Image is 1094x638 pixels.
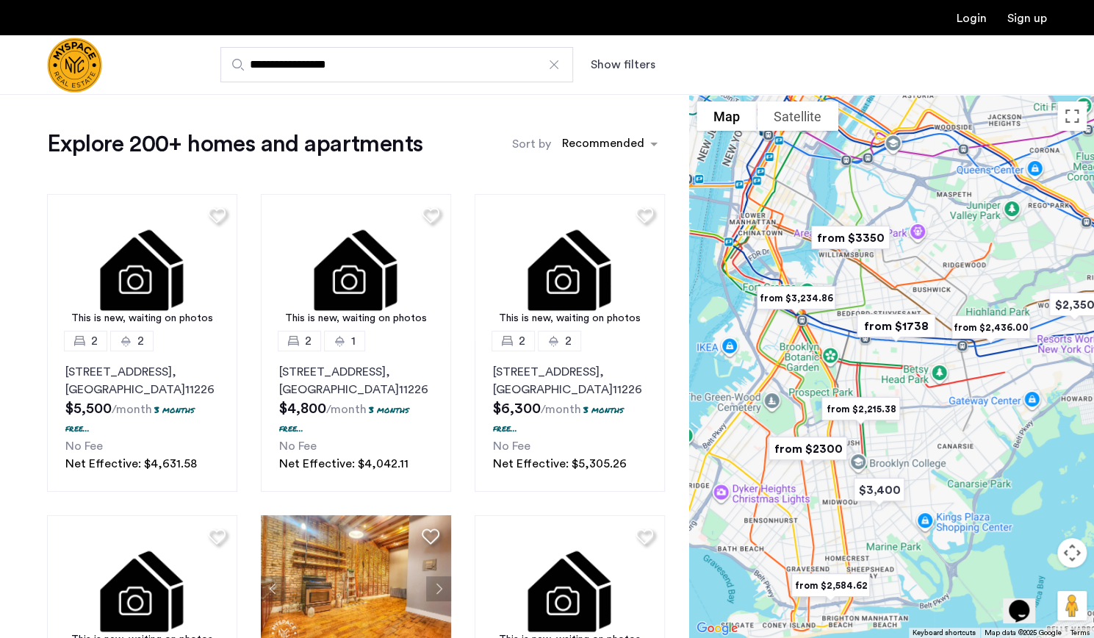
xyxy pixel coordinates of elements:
[493,458,627,470] span: Net Effective: $5,305.26
[351,332,356,350] span: 1
[261,194,451,341] a: This is new, waiting on photos
[493,363,647,398] p: [STREET_ADDRESS] 11226
[47,341,237,492] a: 22[STREET_ADDRESS], [GEOGRAPHIC_DATA]112263 months free...No FeeNet Effective: $4,631.58
[279,458,409,470] span: Net Effective: $4,042.11
[279,440,317,452] span: No Fee
[47,37,102,93] img: logo
[519,332,525,350] span: 2
[475,194,665,341] a: This is new, waiting on photos
[591,56,655,74] button: Show or hide filters
[220,47,573,82] input: Apartment Search
[54,311,230,326] div: This is new, waiting on photos
[305,332,312,350] span: 2
[565,332,572,350] span: 2
[261,194,451,341] img: 3.gif
[693,619,741,638] img: Google
[985,629,1062,637] span: Map data ©2025 Google
[1070,628,1090,638] a: Terms
[555,131,665,157] ng-select: sort-apartment
[47,194,237,341] img: 3.gif
[780,563,882,608] div: from $2,584.62
[261,576,286,601] button: Previous apartment
[91,332,98,350] span: 2
[493,440,530,452] span: No Fee
[697,101,757,131] button: Show street map
[493,401,541,416] span: $6,300
[65,458,197,470] span: Net Effective: $4,631.58
[475,194,665,341] img: 3.gif
[475,341,665,492] a: 22[STREET_ADDRESS], [GEOGRAPHIC_DATA]112263 months free...No FeeNet Effective: $5,305.26
[845,304,947,348] div: from $1738
[426,576,451,601] button: Next apartment
[693,619,741,638] a: Open this area in Google Maps (opens a new window)
[65,401,112,416] span: $5,500
[913,628,976,638] button: Keyboard shortcuts
[512,135,551,153] label: Sort by
[47,37,102,93] a: Cazamio Logo
[279,363,433,398] p: [STREET_ADDRESS] 11226
[326,404,367,415] sub: /month
[541,404,581,415] sub: /month
[47,194,237,341] a: This is new, waiting on photos
[261,341,451,492] a: 21[STREET_ADDRESS], [GEOGRAPHIC_DATA]112263 months free...No FeeNet Effective: $4,042.11
[65,440,103,452] span: No Fee
[940,305,1042,350] div: from $2,436.00
[279,401,326,416] span: $4,800
[137,332,144,350] span: 2
[757,426,859,471] div: from $2300
[1057,538,1087,567] button: Map camera controls
[1057,591,1087,620] button: Drag Pegman onto the map to open Street View
[757,101,838,131] button: Show satellite imagery
[560,135,644,156] div: Recommended
[112,404,152,415] sub: /month
[268,311,444,326] div: This is new, waiting on photos
[957,12,987,24] a: Login
[482,311,658,326] div: This is new, waiting on photos
[47,129,422,159] h1: Explore 200+ homes and apartments
[65,363,219,398] p: [STREET_ADDRESS] 11226
[1057,101,1087,131] button: Toggle fullscreen view
[745,276,847,320] div: from $3,234.86
[1003,579,1050,623] iframe: chat widget
[810,387,912,431] div: from $2,215.38
[1007,12,1047,24] a: Registration
[799,215,902,260] div: from $3350
[842,467,916,512] div: $3,400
